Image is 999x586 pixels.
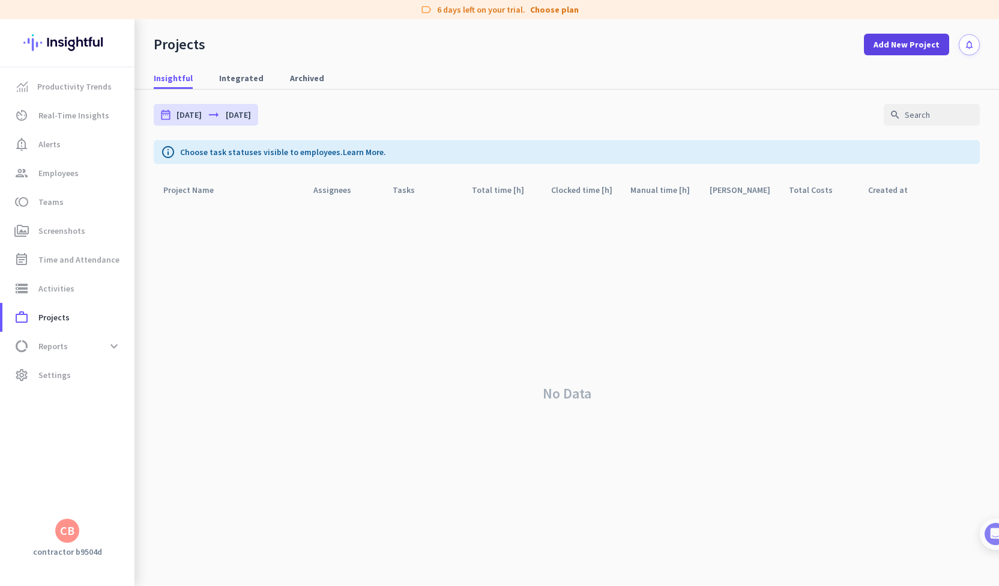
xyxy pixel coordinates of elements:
a: storageActivities [2,274,134,303]
div: Projects [154,35,205,53]
div: Total Costs [789,182,847,198]
span: [DATE] [226,109,251,121]
div: Total time [h] [472,182,539,198]
a: tollTeams [2,188,134,216]
a: work_outlineProjects [2,303,134,332]
div: CB [60,525,74,537]
input: Search [884,104,980,126]
a: groupEmployees [2,159,134,188]
i: perm_media [14,224,29,238]
span: Settings [38,368,71,382]
a: av_timerReal-Time Insights [2,101,134,130]
i: data_usage [14,339,29,353]
a: menu-itemProductivity Trends [2,72,134,101]
div: Clocked time [h] [551,182,621,198]
i: storage [14,281,29,296]
a: perm_mediaScreenshots [2,216,134,245]
span: Projects [38,310,70,325]
span: Time and Attendance [38,252,119,267]
span: Productivity Trends [37,79,112,94]
div: Assignees [313,182,366,198]
i: info [161,145,175,159]
i: date_range [160,109,172,121]
span: Screenshots [38,224,85,238]
p: Choose task statuses visible to employees. [180,146,386,158]
span: Archived [290,72,324,84]
span: [DATE] [177,109,202,121]
i: group [14,166,29,180]
i: event_note [14,252,29,267]
div: [PERSON_NAME] [710,182,779,198]
i: notifications [964,40,974,50]
a: settingsSettings [2,361,134,389]
span: Alerts [38,137,61,151]
span: Add New Project [874,38,940,50]
img: menu-item [17,81,28,92]
a: event_noteTime and Attendance [2,245,134,274]
i: search [890,109,901,120]
i: arrow_right_alt [207,108,221,122]
span: Activities [38,281,74,296]
div: Manual time [h] [630,182,700,198]
span: Insightful [154,72,193,84]
span: Real-Time Insights [38,108,109,123]
button: Add New Project [864,34,949,55]
a: Choose plan [530,4,579,16]
button: notifications [959,34,980,55]
i: av_timer [14,108,29,123]
div: Project Name [163,182,228,198]
span: Integrated [219,72,264,84]
i: label [420,4,432,16]
i: work_outline [14,310,29,325]
span: Teams [38,195,64,209]
i: notification_important [14,137,29,151]
div: Tasks [393,182,429,198]
i: settings [14,368,29,382]
span: Employees [38,166,79,180]
button: expand_more [103,335,125,357]
a: Learn More. [343,147,386,157]
div: No Data [154,201,980,586]
a: data_usageReportsexpand_more [2,332,134,361]
a: notification_importantAlerts [2,130,134,159]
span: Reports [38,339,68,353]
i: toll [14,195,29,209]
div: Created at [868,182,922,198]
img: Insightful logo [23,19,111,66]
